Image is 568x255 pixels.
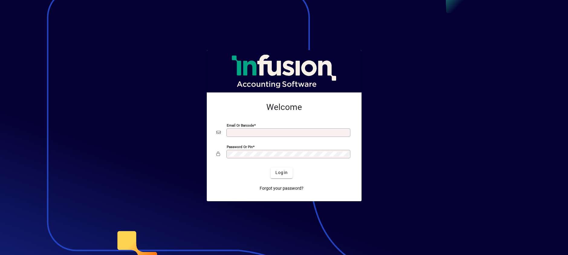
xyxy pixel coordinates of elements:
[275,169,288,176] span: Login
[227,123,254,127] mat-label: Email or Barcode
[227,144,253,149] mat-label: Password or Pin
[260,185,303,192] span: Forgot your password?
[271,167,293,178] button: Login
[216,102,352,112] h2: Welcome
[257,183,306,194] a: Forgot your password?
